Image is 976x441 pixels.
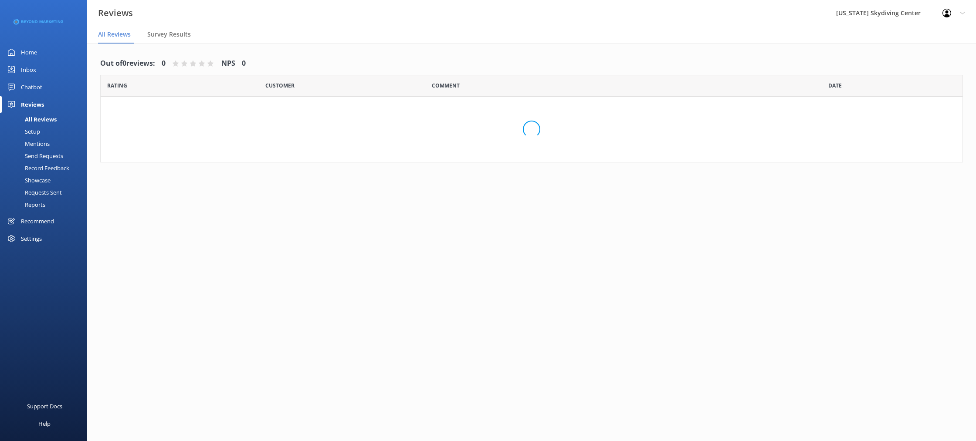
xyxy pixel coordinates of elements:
[5,150,63,162] div: Send Requests
[5,113,57,125] div: All Reviews
[5,162,69,174] div: Record Feedback
[98,6,133,20] h3: Reviews
[5,125,40,138] div: Setup
[107,81,127,90] span: Date
[21,212,54,230] div: Recommend
[5,162,87,174] a: Record Feedback
[5,138,87,150] a: Mentions
[5,113,87,125] a: All Reviews
[5,186,87,199] a: Requests Sent
[5,150,87,162] a: Send Requests
[100,58,155,69] h4: Out of 0 reviews:
[162,58,166,69] h4: 0
[828,81,842,90] span: Date
[5,199,87,211] a: Reports
[5,174,87,186] a: Showcase
[221,58,235,69] h4: NPS
[432,81,460,90] span: Question
[38,415,51,432] div: Help
[21,230,42,247] div: Settings
[21,44,37,61] div: Home
[5,199,45,211] div: Reports
[5,174,51,186] div: Showcase
[265,81,295,90] span: Date
[21,61,36,78] div: Inbox
[27,397,62,415] div: Support Docs
[13,19,63,25] img: 3-1676954853.png
[98,30,131,39] span: All Reviews
[5,138,50,150] div: Mentions
[5,125,87,138] a: Setup
[242,58,246,69] h4: 0
[5,186,62,199] div: Requests Sent
[147,30,191,39] span: Survey Results
[21,78,42,96] div: Chatbot
[21,96,44,113] div: Reviews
